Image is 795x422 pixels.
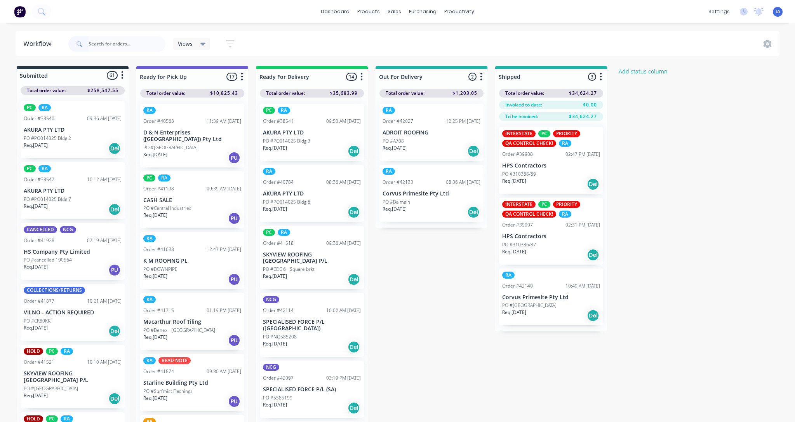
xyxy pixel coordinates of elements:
p: Corvus Primesite Pty Ltd [502,294,600,301]
p: AKURA PTY LTD [24,127,122,133]
div: CANCELLED [24,226,57,233]
span: Total order value: [266,90,305,97]
div: RAOrder #4056811:39 AM [DATE]D & N Enterprises ([GEOGRAPHIC_DATA]) Pty LtdPO #[GEOGRAPHIC_DATA]Re... [140,104,244,167]
div: 10:10 AM [DATE] [87,359,122,366]
div: PC [46,348,58,355]
p: PO #PO014025 Bldg 7 [24,196,71,203]
p: Req. [DATE] [263,273,287,280]
div: PU [228,395,240,408]
div: INTERSTATEPCPRIORITYQA CONTROL CHECK!RAOrder #3990802:47 PM [DATE]HPS ContractorsPO #310388/89Req... [499,127,603,194]
p: SKYVIEW ROOFING [GEOGRAPHIC_DATA] P/L [263,251,361,265]
div: 10:49 AM [DATE] [565,282,600,289]
div: NCGOrder #4209703:19 PM [DATE]SPECIALISED FORCE P/L (SA)PO #SS85199Req.[DATE]Del [260,361,364,418]
div: Order #41874 [143,368,174,375]
span: Invoiced to date: [505,101,542,108]
p: Req. [DATE] [143,273,167,280]
p: Req. [DATE] [24,203,48,210]
p: PO #Denex - [GEOGRAPHIC_DATA] [143,327,215,334]
div: Del [348,402,360,414]
div: RAOrder #4163812:47 PM [DATE]K M ROOFING PLPO #DOWNPIPEReq.[DATE]PU [140,232,244,289]
div: NCG [60,226,76,233]
div: HOLD [24,348,43,355]
div: RA [143,296,156,303]
div: PC [263,107,275,114]
div: 11:39 AM [DATE] [207,118,241,125]
div: 10:02 AM [DATE] [326,307,361,314]
p: PO #CDC 6 - Square brkt [263,266,315,273]
p: AKURA PTY LTD [24,188,122,194]
div: Order #39907 [502,221,533,228]
div: 09:39 AM [DATE] [207,185,241,192]
p: Starline Building Pty Ltd [143,380,241,386]
div: Order #42097 [263,375,294,382]
div: PU [228,273,240,286]
p: Req. [DATE] [263,145,287,152]
div: PCRAOrder #4119809:39 AM [DATE]CASH SALEPO #Central IndustriesReq.[DATE]PU [140,171,244,228]
div: Order #42114 [263,307,294,314]
div: RAOrder #4214010:49 AM [DATE]Corvus Primesite Pty LtdPO #[GEOGRAPHIC_DATA]Req.[DATE]Del [499,269,603,326]
span: $34,624.27 [569,90,597,97]
div: RA [502,272,515,279]
p: HPS Contractors [502,162,600,169]
div: 09:50 AM [DATE] [326,118,361,125]
div: PU [228,334,240,347]
div: 09:36 AM [DATE] [326,240,361,247]
div: Del [587,178,599,190]
div: RAOrder #4202712:25 PM [DATE]ADROIT ROOFINGPO #A708Req.[DATE]Del [379,104,484,161]
p: PO #A708 [383,138,404,145]
p: Corvus Primesite Pty Ltd [383,190,480,197]
p: SPECIALISED FORCE P/L (SA) [263,386,361,393]
span: $258,547.55 [87,87,118,94]
span: $10,825.43 [210,90,238,97]
div: 08:36 AM [DATE] [446,179,480,186]
div: PC [24,165,36,172]
p: Req. [DATE] [502,309,526,316]
div: Order #41715 [143,307,174,314]
div: RA [263,168,275,175]
div: Order #41928 [24,237,54,244]
p: Macarthur Roof Tiling [143,319,241,325]
div: products [353,6,384,17]
div: Order #39908 [502,151,533,158]
div: PC [538,201,550,208]
span: $1,203.05 [452,90,477,97]
div: 08:36 AM [DATE] [326,179,361,186]
div: purchasing [405,6,440,17]
div: Order #42027 [383,118,413,125]
p: Req. [DATE] [143,334,167,341]
p: Req. [DATE] [143,212,167,219]
div: RA [278,229,290,236]
span: $35,683.99 [330,90,358,97]
p: PO #PO014025 Bldg 3 [263,138,310,145]
div: QA CONTROL CHECK! [502,140,556,147]
p: Req. [DATE] [502,248,526,255]
div: Order #42133 [383,179,413,186]
p: PO #[GEOGRAPHIC_DATA] [24,385,78,392]
p: Req. [DATE] [143,395,167,402]
p: PO #PO014025 Bldg 6 [263,199,310,206]
div: 02:31 PM [DATE] [565,221,600,228]
p: PO #310386/87 [502,241,536,248]
input: Search for orders... [89,36,165,52]
div: COLLECTIONS/RETURNSOrder #4187710:21 AM [DATE]VILNO - ACTION REQUIREDPO #CR89KKReq.[DATE]Del [21,284,125,341]
div: RAREAD NOTEOrder #4187409:30 AM [DATE]Starline Building Pty LtdPO #Surfmist FlashingsReq.[DATE]PU [140,354,244,411]
div: COLLECTIONS/RETURNS [24,287,85,294]
span: Total order value: [146,90,185,97]
div: sales [384,6,405,17]
div: 10:12 AM [DATE] [87,176,122,183]
p: Req. [DATE] [24,324,48,331]
span: Total order value: [505,90,544,97]
span: To be invoiced: [505,113,538,120]
div: PU [108,264,121,276]
div: Order #41638 [143,246,174,253]
div: 09:30 AM [DATE] [207,368,241,375]
p: HS Company Pty Limited [24,249,122,255]
div: RA [559,211,571,218]
p: CASH SALE [143,197,241,204]
div: Del [108,142,121,155]
span: Total order value: [27,87,66,94]
p: PO #Surfmist Flashings [143,388,193,395]
div: Workflow [23,39,55,49]
div: PCRAOrder #3854710:12 AM [DATE]AKURA PTY LTDPO #PO014025 Bldg 7Req.[DATE]Del [21,162,125,219]
div: Del [348,145,360,157]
